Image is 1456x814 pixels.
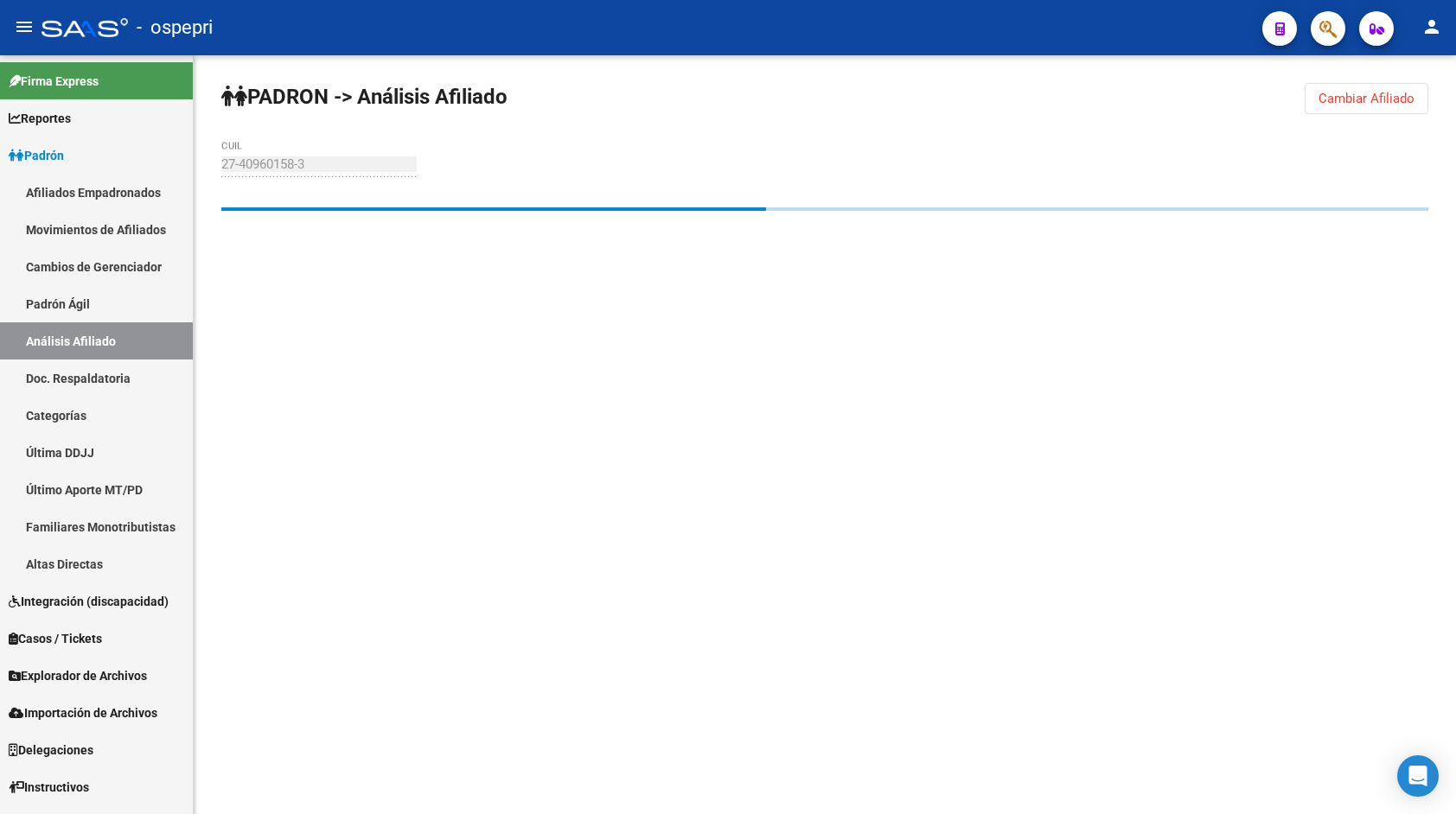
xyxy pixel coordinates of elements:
[1305,83,1428,114] button: Cambiar Afiliado
[221,85,508,109] strong: PADRON -> Análisis Afiliado
[9,72,99,91] span: Firma Express
[9,592,169,611] span: Integración (discapacidad)
[9,741,93,760] span: Delegaciones
[9,146,64,165] span: Padrón
[1421,16,1442,37] mat-icon: person
[9,666,147,685] span: Explorador de Archivos
[1319,91,1414,106] span: Cambiar Afiliado
[9,778,89,797] span: Instructivos
[9,109,71,128] span: Reportes
[1397,755,1439,797] div: Open Intercom Messenger
[137,9,213,47] span: - ospepri
[9,703,157,722] span: Importación de Archivos
[14,16,35,37] mat-icon: menu
[9,629,102,648] span: Casos / Tickets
